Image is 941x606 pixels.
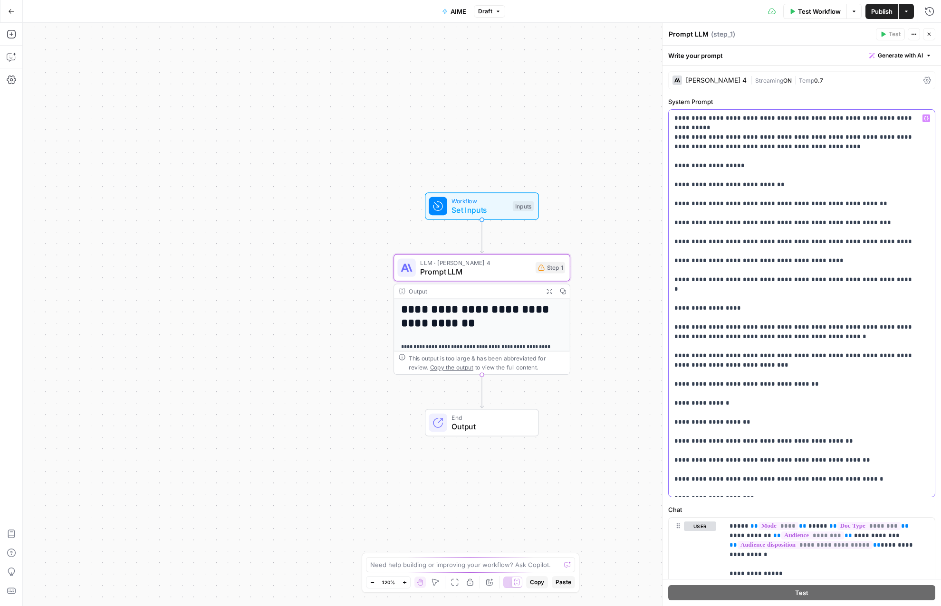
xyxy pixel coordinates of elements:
[526,576,548,588] button: Copy
[552,576,575,588] button: Paste
[799,77,814,84] span: Temp
[814,77,823,84] span: 0.7
[382,578,395,586] span: 120%
[394,192,570,220] div: WorkflowSet InputsInputs
[420,258,531,267] span: LLM · [PERSON_NAME] 4
[436,4,472,19] button: AIME
[536,262,565,274] div: Step 1
[668,585,935,600] button: Test
[480,375,483,408] g: Edge from step_1 to end
[686,77,747,84] div: [PERSON_NAME] 4
[394,409,570,436] div: EndOutput
[783,77,792,84] span: ON
[430,364,473,370] span: Copy the output
[478,7,492,16] span: Draft
[451,413,529,422] span: End
[889,30,901,38] span: Test
[556,578,571,587] span: Paste
[876,28,905,40] button: Test
[420,266,531,277] span: Prompt LLM
[878,51,923,60] span: Generate with AI
[474,5,505,18] button: Draft
[711,29,735,39] span: ( step_1 )
[669,29,709,39] textarea: Prompt LLM
[480,220,483,253] g: Edge from start to step_1
[668,505,935,514] label: Chat
[668,97,935,106] label: System Prompt
[792,75,799,85] span: |
[451,421,529,432] span: Output
[684,521,716,531] button: user
[663,46,941,65] div: Write your prompt
[513,201,534,211] div: Inputs
[451,197,508,206] span: Workflow
[798,7,841,16] span: Test Workflow
[755,77,783,84] span: Streaming
[783,4,846,19] button: Test Workflow
[409,286,539,295] div: Output
[409,354,565,372] div: This output is too large & has been abbreviated for review. to view the full content.
[871,7,893,16] span: Publish
[451,204,508,216] span: Set Inputs
[530,578,544,587] span: Copy
[795,588,808,597] span: Test
[865,4,898,19] button: Publish
[865,49,935,62] button: Generate with AI
[451,7,466,16] span: AIME
[750,75,755,85] span: |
